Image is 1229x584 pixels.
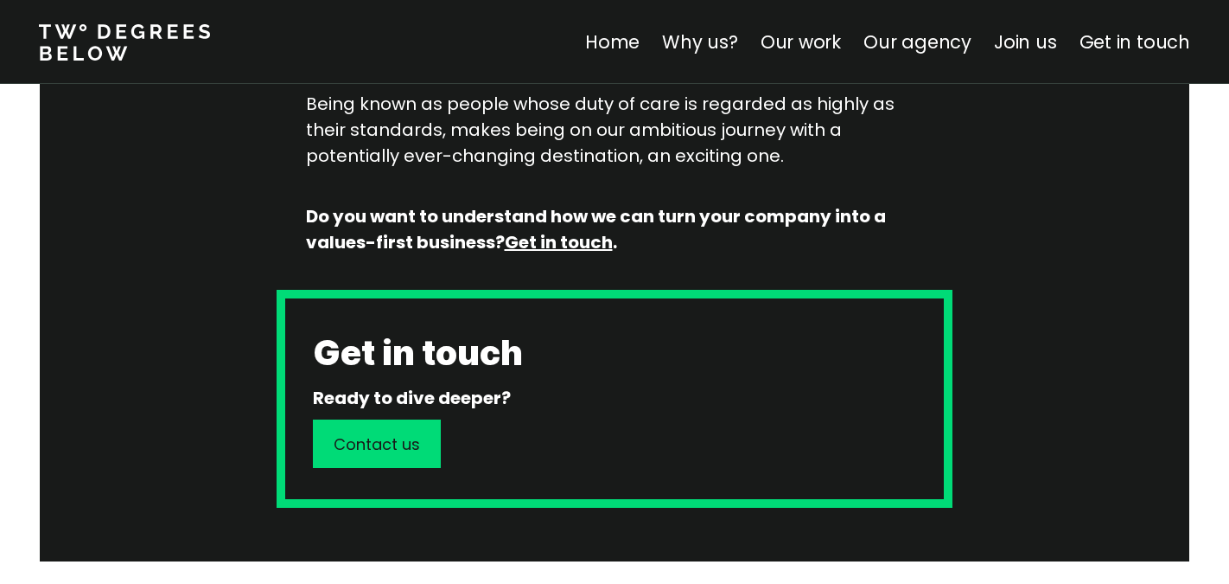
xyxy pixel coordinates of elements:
[994,29,1057,55] a: Join us
[334,433,420,456] p: Contact us
[863,29,971,55] a: Our agency
[585,29,640,55] a: Home
[1079,29,1190,55] a: Get in touch
[505,230,613,254] a: Get in touch
[306,91,924,169] p: Being known as people whose duty of care is regarded as highly as their standards, makes being on...
[313,331,523,374] strong: Get in touch
[761,29,841,55] a: Our work
[313,386,511,410] strong: Ready to dive deeper?
[662,29,738,55] a: Why us?
[313,420,441,468] a: Contact us
[306,203,924,255] h5: Do you want to understand how we can turn your company into a values-first business? .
